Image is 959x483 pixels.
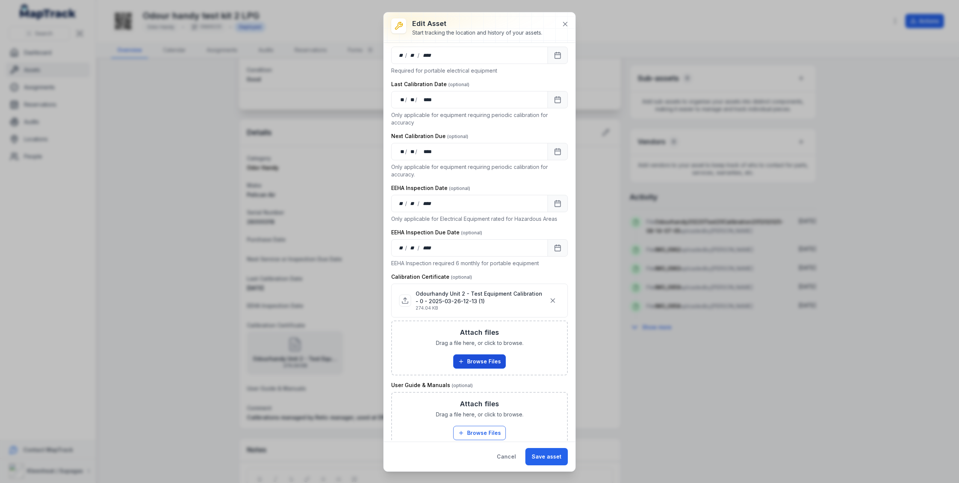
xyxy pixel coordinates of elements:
[415,96,418,103] div: /
[391,132,468,140] label: Next Calibration Due
[548,239,568,257] button: Calendar
[405,52,408,59] div: /
[391,80,469,88] label: Last Calibration Date
[436,411,523,418] span: Drag a file here, or click to browse.
[436,339,523,347] span: Drag a file here, or click to browse.
[408,148,415,155] div: month,
[398,52,405,59] div: day,
[420,200,434,207] div: year,
[398,96,405,103] div: day,
[460,327,499,338] h3: Attach files
[405,96,408,103] div: /
[405,148,408,155] div: /
[391,184,470,192] label: EEHA Inspection Date
[525,448,568,465] button: Save asset
[417,52,420,59] div: /
[391,215,568,223] p: Only applicable for Electrical Equipment rated for Hazardous Areas
[416,305,546,311] p: 274.04 KB
[412,29,542,36] div: Start tracking the location and history of your assets.
[408,200,418,207] div: month,
[460,399,499,409] h3: Attach files
[391,381,473,389] label: User Guide & Manuals
[391,67,568,74] p: Required for portable electrical equipment
[408,244,418,252] div: month,
[391,111,568,126] p: Only applicable for equipment requiring periodic calibration for accuracy
[391,229,482,236] label: EEHA Inspection Due Date
[548,195,568,212] button: Calendar
[418,96,432,103] div: year,
[412,18,542,29] h3: Edit asset
[417,200,420,207] div: /
[408,96,415,103] div: month,
[391,163,568,178] p: Only applicable for equipment requiring periodic calibration for accuracy.
[417,244,420,252] div: /
[418,148,432,155] div: year,
[548,47,568,64] button: Calendar
[415,148,418,155] div: /
[490,448,522,465] button: Cancel
[408,52,418,59] div: month,
[420,52,434,59] div: year,
[548,91,568,108] button: Calendar
[398,148,405,155] div: day,
[453,426,506,440] button: Browse Files
[405,244,408,252] div: /
[398,200,405,207] div: day,
[548,143,568,160] button: Calendar
[398,244,405,252] div: day,
[420,244,434,252] div: year,
[405,200,408,207] div: /
[391,273,472,281] label: Calibration Certificate
[453,354,506,369] button: Browse Files
[416,290,546,305] p: Odourhandy Unit 2 - Test Equipment Calibration - 0 - 2025-03-26-12-13 (1)
[391,260,568,267] p: EEHA Inspection required 6 monthly for portable equipment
